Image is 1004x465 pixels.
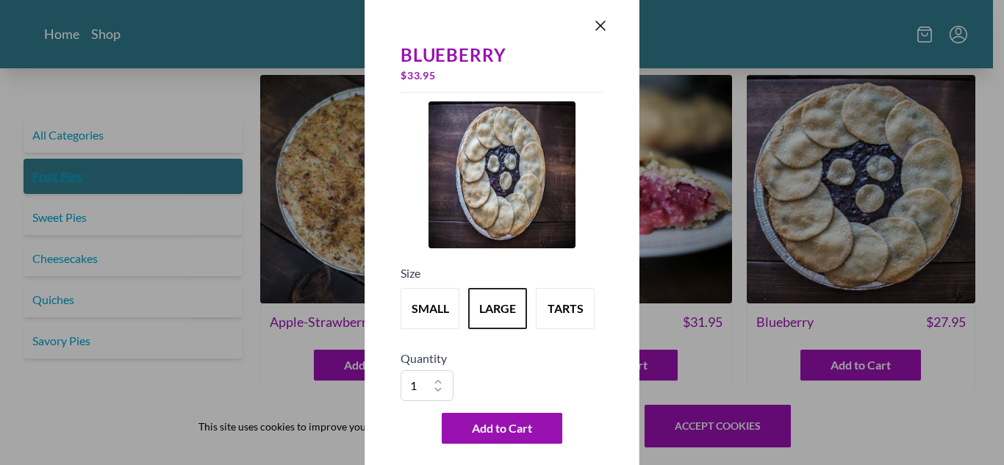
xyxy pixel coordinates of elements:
[401,288,459,329] button: Variant Swatch
[429,101,575,248] img: Product Image
[401,264,603,282] h5: Size
[442,413,562,444] button: Add to Cart
[401,45,603,65] div: Blueberry
[429,101,575,253] a: Product Image
[468,288,527,329] button: Variant Swatch
[472,419,532,437] span: Add to Cart
[592,17,609,35] button: Close panel
[536,288,595,329] button: Variant Swatch
[401,350,603,367] h5: Quantity
[401,65,603,86] div: $ 33.95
